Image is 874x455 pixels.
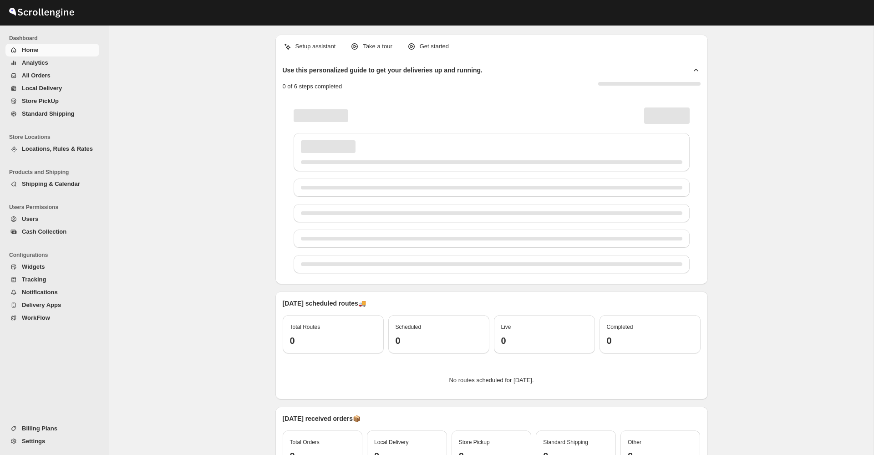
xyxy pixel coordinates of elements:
[5,261,99,273] button: Widgets
[5,69,99,82] button: All Orders
[9,35,103,42] span: Dashboard
[22,263,45,270] span: Widgets
[607,335,693,346] h3: 0
[290,376,693,385] p: No routes scheduled for [DATE].
[5,435,99,448] button: Settings
[5,44,99,56] button: Home
[5,422,99,435] button: Billing Plans
[283,98,701,277] div: Page loading
[501,335,588,346] h3: 0
[5,299,99,312] button: Delivery Apps
[396,324,422,330] span: Scheduled
[420,42,449,51] p: Get started
[283,82,342,91] p: 0 of 6 steps completed
[22,85,62,92] span: Local Delivery
[290,439,320,445] span: Total Orders
[9,251,103,259] span: Configurations
[22,145,93,152] span: Locations, Rules & Rates
[22,180,80,187] span: Shipping & Calendar
[283,299,701,308] p: [DATE] scheduled routes 🚚
[5,143,99,155] button: Locations, Rules & Rates
[9,204,103,211] span: Users Permissions
[396,335,482,346] h3: 0
[5,178,99,190] button: Shipping & Calendar
[607,324,633,330] span: Completed
[22,302,61,308] span: Delivery Apps
[290,335,376,346] h3: 0
[290,324,320,330] span: Total Routes
[22,289,58,296] span: Notifications
[374,439,408,445] span: Local Delivery
[22,59,48,66] span: Analytics
[5,312,99,324] button: WorkFlow
[5,213,99,225] button: Users
[543,439,588,445] span: Standard Shipping
[22,72,51,79] span: All Orders
[5,225,99,238] button: Cash Collection
[501,324,511,330] span: Live
[22,110,75,117] span: Standard Shipping
[628,439,641,445] span: Other
[283,66,483,75] h2: Use this personalized guide to get your deliveries up and running.
[22,215,38,222] span: Users
[5,56,99,69] button: Analytics
[459,439,490,445] span: Store Pickup
[5,286,99,299] button: Notifications
[22,314,50,321] span: WorkFlow
[9,169,103,176] span: Products and Shipping
[22,425,57,432] span: Billing Plans
[22,228,66,235] span: Cash Collection
[283,414,701,423] p: [DATE] received orders 📦
[363,42,392,51] p: Take a tour
[295,42,336,51] p: Setup assistant
[9,133,103,141] span: Store Locations
[22,276,46,283] span: Tracking
[5,273,99,286] button: Tracking
[22,438,45,445] span: Settings
[22,46,38,53] span: Home
[22,97,59,104] span: Store PickUp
